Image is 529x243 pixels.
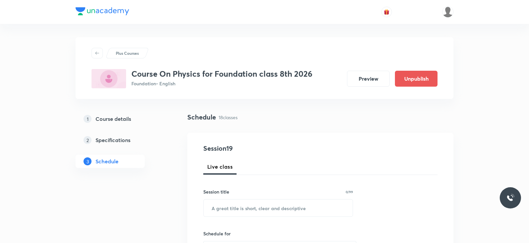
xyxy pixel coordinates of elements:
p: Plus Courses [116,50,139,56]
input: A great title is short, clear and descriptive [204,200,353,216]
p: 2 [84,136,91,144]
p: 1 [84,115,91,123]
img: 41C2B7F9-2D55-43D8-881D-EF37EAA90FC7_plus.png [91,69,126,88]
img: Saniya Tarannum [442,6,453,18]
p: 18 classes [219,114,238,121]
h4: Session 19 [203,143,325,153]
a: 2Specifications [76,133,166,147]
a: 1Course details [76,112,166,125]
p: 3 [84,157,91,165]
h4: Schedule [187,112,216,122]
button: Preview [347,71,390,87]
button: avatar [381,7,392,17]
h5: Schedule [95,157,118,165]
span: Live class [207,163,233,171]
button: Unpublish [395,71,438,87]
h5: Specifications [95,136,130,144]
img: avatar [384,9,390,15]
h6: Schedule for [203,230,353,237]
h5: Course details [95,115,131,123]
h3: Course On Physics for Foundation class 8th 2026 [131,69,312,79]
p: Foundation • English [131,80,312,87]
a: Company Logo [76,7,129,17]
img: ttu [506,194,514,202]
h6: Session title [203,188,229,195]
img: Company Logo [76,7,129,15]
p: 0/99 [346,190,353,194]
